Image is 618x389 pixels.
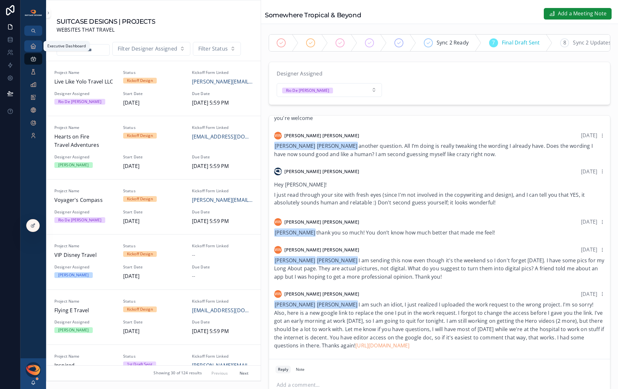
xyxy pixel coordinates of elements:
[54,155,115,160] span: Designer Assigned
[274,191,605,206] p: I just read through your site with fresh eyes (since I'm not involved in the copywriting and desi...
[274,115,313,122] span: you're welcome
[274,300,316,309] span: [PERSON_NAME]
[581,168,597,175] span: [DATE]
[274,291,281,297] span: WW
[274,256,316,265] span: [PERSON_NAME]
[123,265,184,270] span: Start Date
[123,155,184,160] span: Start Date
[127,196,153,202] div: Kickoff Design
[581,218,597,225] span: [DATE]
[47,179,261,234] a: Project NameVoyager's CompassStatusKickoff DesignKickoff Form Linked[PERSON_NAME][EMAIL_ADDRESS][...
[284,219,359,225] span: [PERSON_NAME] [PERSON_NAME]
[355,342,409,349] a: [URL][DOMAIN_NAME]
[192,125,253,130] span: Kickoff Form Linked
[275,366,291,373] button: Reply
[123,217,184,226] span: [DATE]
[123,188,184,194] span: Status
[54,188,115,194] span: Project Name
[296,367,305,372] div: Note
[58,327,89,333] div: [PERSON_NAME]
[277,70,322,77] span: Designer Assigned
[57,26,155,34] span: WEBSITES THAT TRAVEL
[192,320,253,325] span: Due Date
[235,368,253,378] button: Next
[274,301,604,349] span: I am such an idiot, I just realized I uploaded the work request to the wrong project. I'm so sorr...
[20,36,46,150] div: scrollable content
[192,188,253,194] span: Kickoff Form Linked
[123,70,184,75] span: Status
[192,217,253,226] span: [DATE] 5:59 PM
[123,91,184,96] span: Start Date
[316,142,358,150] span: [PERSON_NAME]
[192,272,195,281] span: --
[274,257,604,280] span: I am sending this now even though it's the weekend so I don't forget [DATE]. I have some pics for...
[192,265,253,270] span: Due Date
[192,162,253,171] span: [DATE] 5:59 PM
[54,125,115,130] span: Project Name
[58,162,89,168] div: [PERSON_NAME]
[123,272,184,281] span: [DATE]
[277,83,382,97] button: Select Button
[154,371,202,376] span: Showing 30 of 124 results
[274,181,605,188] p: Hey [PERSON_NAME]!
[127,361,152,367] div: 1st Draft Sent
[54,299,115,304] span: Project Name
[274,219,281,225] span: WW
[437,39,469,47] span: Sync 2 Ready
[47,44,86,49] div: Executive Dashboard
[192,306,253,315] span: [EMAIL_ADDRESS][DOMAIN_NAME]
[54,320,115,325] span: Designer Assigned
[127,251,153,257] div: Kickoff Design
[54,196,115,204] span: Voyager's Compass
[58,217,101,223] div: Rio De [PERSON_NAME]
[57,17,155,26] h1: SUITCASE DESIGNS | PROJECTS
[284,132,359,139] span: [PERSON_NAME] [PERSON_NAME]
[54,210,115,215] span: Designer Assigned
[54,243,115,249] span: Project Name
[192,196,253,204] a: [PERSON_NAME][EMAIL_ADDRESS][DOMAIN_NAME]
[123,162,184,171] span: [DATE]
[54,70,115,75] span: Project Name
[573,39,611,47] span: Sync 2 Updates
[274,133,281,138] span: WW
[123,99,184,107] span: [DATE]
[127,306,153,312] div: Kickoff Design
[274,228,316,237] span: [PERSON_NAME]
[193,42,241,56] button: Select Button
[192,155,253,160] span: Due Date
[54,78,115,86] span: Live Like Yolo Travel LLC
[54,361,115,378] span: Inspired Itineraries Travel
[47,61,261,116] a: Project NameLive Like Yolo Travel LLCStatusKickoff DesignKickoff Form Linked[PERSON_NAME][EMAIL_A...
[293,366,307,373] button: Note
[192,91,253,96] span: Due Date
[502,39,540,47] span: Final Draft Sent
[274,229,495,236] span: thank you so much! You don’t know how much better that made me feel!
[581,290,597,298] span: [DATE]
[192,299,253,304] span: Kickoff Form Linked
[123,327,184,336] span: [DATE]
[123,299,184,304] span: Status
[274,247,281,252] span: WW
[54,133,115,149] span: Hearts on Fire Travel Adventures
[192,251,195,259] span: --
[192,133,253,141] a: [EMAIL_ADDRESS][DOMAIN_NAME]
[558,10,606,18] span: Add a Meeting Note
[284,168,359,175] span: [PERSON_NAME] [PERSON_NAME]
[192,78,253,86] a: [PERSON_NAME][EMAIL_ADDRESS][DOMAIN_NAME]
[24,9,42,16] img: App logo
[316,300,358,309] span: [PERSON_NAME]
[127,78,153,83] div: Kickoff Design
[54,306,115,315] span: Flying E Travel
[112,42,190,56] button: Select Button
[192,99,253,107] span: [DATE] 5:59 PM
[123,125,184,130] span: Status
[47,290,261,345] a: Project NameFlying E TravelStatusKickoff DesignKickoff Form Linked[EMAIL_ADDRESS][DOMAIN_NAME]Des...
[316,256,358,265] span: [PERSON_NAME]
[563,39,566,47] span: 8
[581,246,597,253] span: [DATE]
[192,361,253,370] a: [PERSON_NAME][EMAIL_ADDRESS][DOMAIN_NAME]
[123,210,184,215] span: Start Date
